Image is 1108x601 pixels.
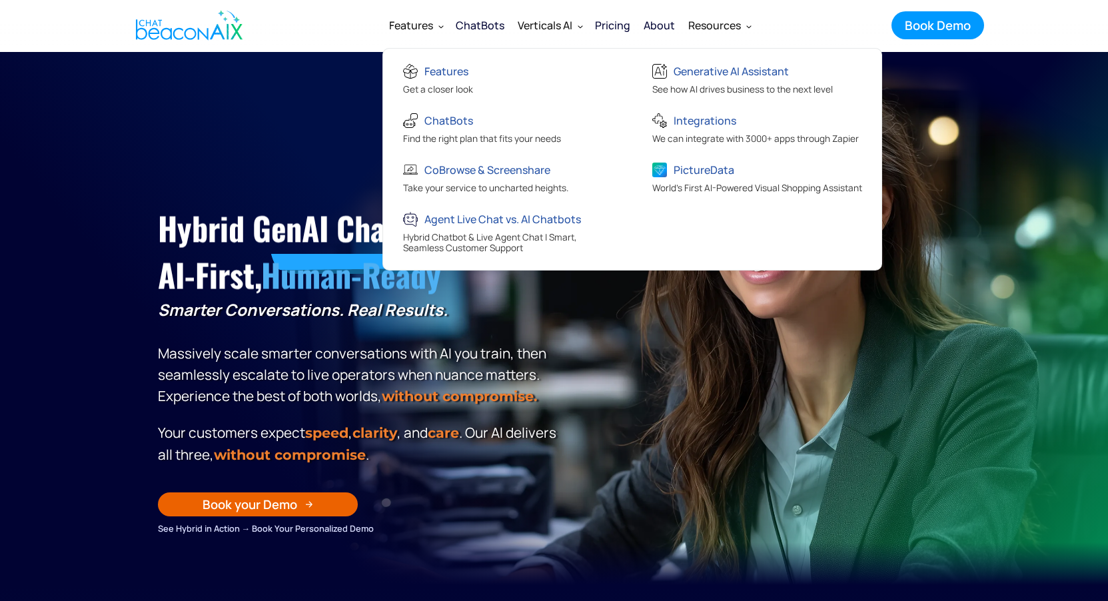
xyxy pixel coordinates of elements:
[390,105,626,154] a: ChatBotsFind the right plan that fits your needs
[652,182,862,194] span: World's First AI-Powered Visual Shopping Assistant
[424,161,550,179] div: CoBrowse & Screenshare
[639,55,875,105] a: Generative AI AssistantSee how AI drives business to the next level
[511,9,588,41] div: Verticals AI
[652,84,833,98] div: See how AI drives business to the next level
[578,23,583,29] img: Dropdown
[746,23,752,29] img: Dropdown
[424,210,581,229] div: Agent Live Chat vs. AI Chatbots
[674,111,736,130] div: Integrations
[158,299,561,407] p: Massively scale smarter conversations with AI you train, then seamlessly escalate to live operato...
[674,161,734,179] div: PictureData
[382,48,882,271] nav: Features
[305,500,313,508] img: Arrow
[158,521,561,536] div: See Hybrid in Action → Book Your Personalized Demo
[637,8,682,43] a: About
[352,424,397,441] span: clarity
[891,11,984,39] a: Book Demo
[390,55,626,105] a: FeaturesGet a closer look
[639,105,875,154] a: IntegrationsWe can integrate with 3000+ apps through Zapier
[424,111,473,130] div: ChatBots
[588,8,637,43] a: Pricing
[688,16,741,35] div: Resources
[261,251,440,299] span: Human-Ready
[438,23,444,29] img: Dropdown
[644,16,675,35] div: About
[382,9,449,41] div: Features
[905,17,971,34] div: Book Demo
[389,16,433,35] div: Features
[639,154,875,203] a: PictureDataWorld's First AI-Powered Visual Shopping Assistant
[456,16,504,35] div: ChatBots
[214,446,366,463] span: without compromise
[305,424,348,441] strong: speed
[158,422,561,466] p: Your customers expect , , and . Our Al delivers all three, .
[390,154,626,203] a: CoBrowse & ScreenshareTake your service to uncharted heights.
[158,492,358,516] a: Book your Demo
[428,424,459,441] span: care
[158,299,448,320] strong: Smarter Conversations. Real Results.
[403,183,568,197] div: Take your service to uncharted heights.
[125,2,250,49] a: home
[382,388,537,404] strong: without compromise.
[158,205,561,299] h1: Hybrid GenAI Chat, AI-First,
[403,84,473,98] div: Get a closer look
[682,9,757,41] div: Resources
[203,496,297,513] div: Book your Demo
[595,16,630,35] div: Pricing
[424,62,468,81] div: Features
[390,203,626,263] a: Agent Live Chat vs. AI ChatbotsHybrid Chatbot & Live Agent Chat | Smart, Seamless Customer Support
[403,133,561,147] div: Find the right plan that fits your needs
[518,16,572,35] div: Verticals AI
[403,232,616,257] div: Hybrid Chatbot & Live Agent Chat | Smart, Seamless Customer Support
[674,62,789,81] div: Generative AI Assistant
[449,8,511,43] a: ChatBots
[652,133,859,147] div: We can integrate with 3000+ apps through Zapier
